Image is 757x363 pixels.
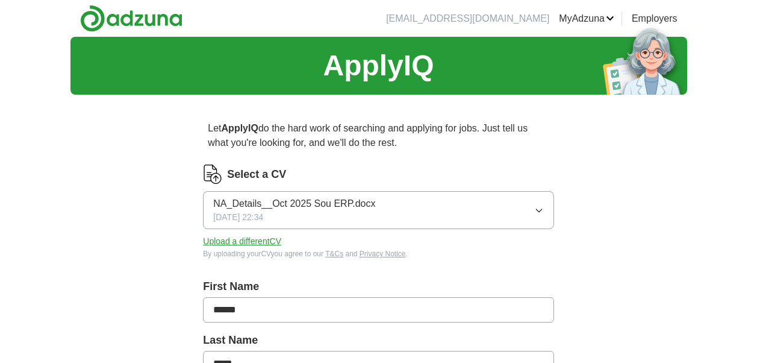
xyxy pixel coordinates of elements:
[360,250,406,258] a: Privacy Notice
[227,166,286,183] label: Select a CV
[559,11,614,26] a: MyAdzuna
[386,11,549,26] li: [EMAIL_ADDRESS][DOMAIN_NAME]
[213,197,375,211] span: NA_Details__Oct 2025 Sou ERP.docx
[203,191,553,229] button: NA_Details__Oct 2025 Sou ERP.docx[DATE] 22:34
[222,123,258,133] strong: ApplyIQ
[203,116,553,155] p: Let do the hard work of searching and applying for jobs. Just tell us what you're looking for, an...
[80,5,182,32] img: Adzuna logo
[203,332,553,349] label: Last Name
[203,279,553,295] label: First Name
[632,11,678,26] a: Employers
[323,44,434,87] h1: ApplyIQ
[203,165,222,184] img: CV Icon
[325,250,343,258] a: T&Cs
[213,211,263,224] span: [DATE] 22:34
[203,235,281,248] button: Upload a differentCV
[203,248,553,259] div: By uploading your CV you agree to our and .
